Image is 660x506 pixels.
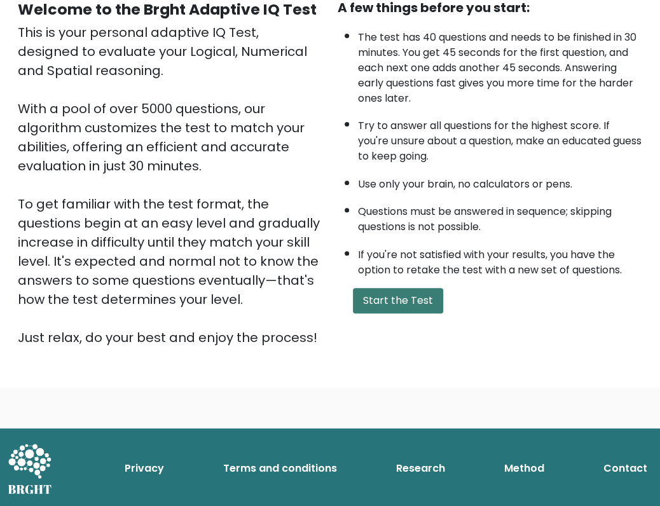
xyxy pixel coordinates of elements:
li: Use only your brain, no calculators or pens. [358,170,642,192]
button: Start the Test [353,288,443,313]
li: The test has 40 questions and needs to be finished in 30 minutes. You get 45 seconds for the firs... [358,24,642,106]
div: This is your personal adaptive IQ Test, designed to evaluate your Logical, Numerical and Spatial ... [18,23,322,347]
a: Method [499,456,549,481]
a: Terms and conditions [218,456,342,481]
li: If you're not satisfied with your results, you have the option to retake the test with a new set ... [358,241,642,278]
a: Research [391,456,450,481]
a: Privacy [120,456,169,481]
a: Contact [598,456,652,481]
li: Try to answer all questions for the highest score. If you're unsure about a question, make an edu... [358,112,642,164]
li: Questions must be answered in sequence; skipping questions is not possible. [358,198,642,235]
